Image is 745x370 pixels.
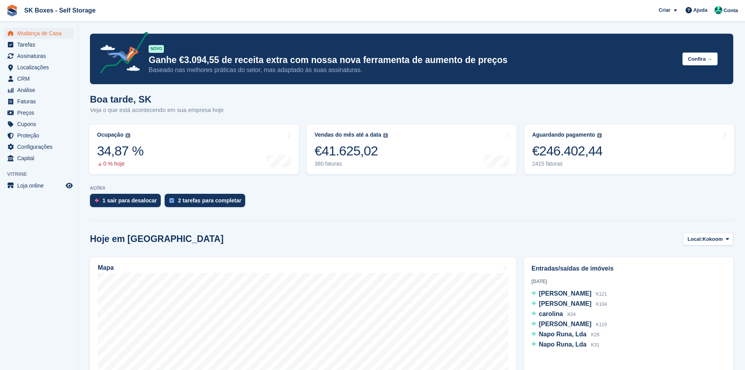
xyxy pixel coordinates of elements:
[693,6,707,14] span: Ajuda
[4,119,74,130] a: menu
[98,264,114,271] h2: Mapa
[524,125,734,174] a: Aguardando pagamento €246.402,44 2415 faturas
[591,342,599,348] span: K31
[89,125,299,174] a: Ocupação 34,87 % 0 % hoje
[531,330,600,340] a: Napo Runa, Lda K28
[4,130,74,141] a: menu
[17,153,64,164] span: Capital
[90,94,224,105] h1: Boa tarde, SK
[178,197,241,204] div: 2 tarefas para completar
[4,180,74,191] a: menu
[4,96,74,107] a: menu
[90,234,224,244] h2: Hoje em [GEOGRAPHIC_DATA]
[17,85,64,96] span: Análise
[531,299,607,309] a: [PERSON_NAME] K104
[314,161,388,167] div: 380 faturas
[307,125,516,174] a: Vendas do mês até a data €41.625,02 380 faturas
[17,130,64,141] span: Proteção
[17,107,64,118] span: Preços
[682,52,718,65] button: Confira →
[149,54,676,66] p: Ganhe €3.094,55 de receita extra com nossa nova ferramenta de aumento de preços
[597,133,602,138] img: icon-info-grey-7440780725fd019a000dd9b08b2336e03edf1995a4989e88bcd33f0948082b44.svg
[126,133,130,138] img: icon-info-grey-7440780725fd019a000dd9b08b2336e03edf1995a4989e88bcd33f0948082b44.svg
[17,180,64,191] span: Loja online
[531,278,726,285] div: [DATE]
[714,6,722,14] img: SK Boxes - Comercial
[4,141,74,152] a: menu
[314,143,388,159] div: €41.625,02
[539,331,587,338] span: Napo Runa, Lda
[17,73,64,84] span: CRM
[165,194,249,211] a: 2 tarefas para completar
[17,39,64,50] span: Tarefas
[702,235,723,243] span: Kokoom
[4,51,74,61] a: menu
[97,132,124,138] div: Ocupação
[90,186,733,191] p: AÇÕES
[149,66,676,74] p: Baseado nas melhores práticas do setor, mas adaptado às suas assinaturas.
[65,181,74,190] a: Loja de pré-visualização
[683,233,733,245] button: Local: Kokoom
[688,235,702,243] span: Local:
[531,340,600,350] a: Napo Runa, Lda K31
[4,28,74,39] a: menu
[314,132,381,138] div: Vendas do mês até a data
[4,62,74,73] a: menu
[531,289,607,299] a: [PERSON_NAME] K121
[723,7,738,14] span: Conta
[539,341,587,348] span: Napo Runa, Lda
[531,309,576,319] a: carolina K04
[591,332,599,338] span: K28
[532,143,603,159] div: €246.402,44
[102,197,157,204] div: 1 sair para desalocar
[596,291,607,297] span: K121
[4,107,74,118] a: menu
[17,119,64,130] span: Cupons
[17,96,64,107] span: Faturas
[7,170,78,178] span: Vitrine
[17,51,64,61] span: Assinaturas
[95,198,99,203] img: move_outs_to_deallocate_icon-f764333ba52eb49d3ac5e1228854f67142a1ed5810a6f6cc68b1a99e826820c5.svg
[90,194,165,211] a: 1 sair para desalocar
[4,153,74,164] a: menu
[567,312,576,317] span: K04
[531,319,607,330] a: [PERSON_NAME] K119
[97,161,144,167] div: 0 % hoje
[4,39,74,50] a: menu
[17,62,64,73] span: Localizações
[4,85,74,96] a: menu
[17,141,64,152] span: Configurações
[539,300,591,307] span: [PERSON_NAME]
[6,5,18,16] img: stora-icon-8386f47178a22dfd0bd8f6a31ec36ba5ce8667c1dd55bd0f319d3a0aa187defe.svg
[21,4,99,17] a: SK Boxes - Self Storage
[659,6,670,14] span: Criar
[539,321,591,327] span: [PERSON_NAME]
[531,264,726,273] h2: Entradas/saídas de imóveis
[532,132,595,138] div: Aguardando pagamento
[93,32,148,76] img: price-adjustments-announcement-icon-8257ccfd72463d97f412b2fc003d46551f7dbcb40ab6d574587a9cd5c0d94...
[17,28,64,39] span: Mudança de Casa
[149,45,164,53] div: NOVO
[4,73,74,84] a: menu
[596,322,607,327] span: K119
[596,301,607,307] span: K104
[169,198,174,203] img: task-75834270c22a3079a89374b754ae025e5fb1db73e45f91037f5363f120a921f8.svg
[97,143,144,159] div: 34,87 %
[539,290,591,297] span: [PERSON_NAME]
[532,161,603,167] div: 2415 faturas
[539,310,563,317] span: carolina
[383,133,388,138] img: icon-info-grey-7440780725fd019a000dd9b08b2336e03edf1995a4989e88bcd33f0948082b44.svg
[90,106,224,115] p: Veja o que está acontecendo em sua empresa hoje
